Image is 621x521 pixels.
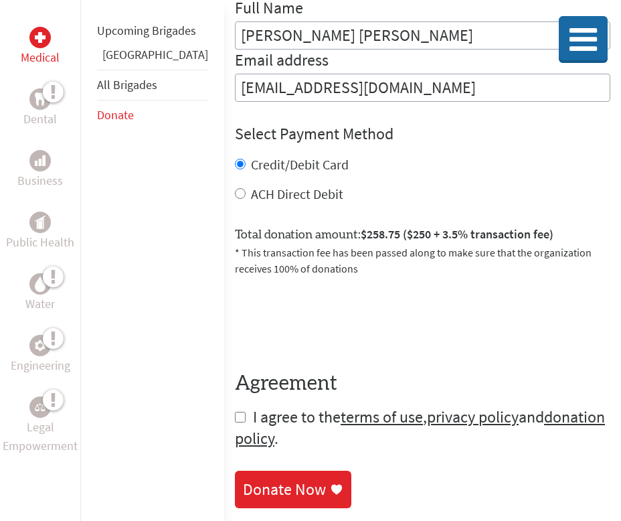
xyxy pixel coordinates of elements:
p: Engineering [11,356,70,375]
label: Email address [235,50,329,74]
h4: Select Payment Method [235,123,610,145]
span: $258.75 ($250 + 3.5% transaction fee) [361,226,553,242]
a: All Brigades [97,77,157,92]
iframe: reCAPTCHA [235,293,438,345]
img: Legal Empowerment [35,403,46,411]
a: Upcoming Brigades [97,23,196,38]
div: Water [29,273,51,295]
li: Upcoming Brigades [97,16,208,46]
p: Medical [21,48,60,67]
a: terms of use [341,406,423,427]
div: Medical [29,27,51,48]
img: Business [35,155,46,166]
h4: Agreement [235,372,610,396]
span: I agree to the , and . [235,406,605,449]
p: Dental [23,110,57,129]
a: DentalDental [23,88,57,129]
a: Donate [97,107,134,123]
img: Public Health [35,216,46,229]
p: * This transaction fee has been passed along to make sure that the organization receives 100% of ... [235,244,610,277]
li: All Brigades [97,70,208,100]
img: Dental [35,92,46,105]
div: Donate Now [243,479,326,500]
input: Your Email [235,74,610,102]
a: privacy policy [427,406,519,427]
label: ACH Direct Debit [251,185,343,202]
a: Legal EmpowermentLegal Empowerment [3,396,78,455]
a: WaterWater [25,273,55,313]
li: Donate [97,100,208,130]
li: Guatemala [97,46,208,70]
input: Enter Full Name [235,21,610,50]
a: EngineeringEngineering [11,335,70,375]
div: Legal Empowerment [29,396,51,418]
div: Dental [29,88,51,110]
a: [GEOGRAPHIC_DATA] [102,47,208,62]
div: Public Health [29,212,51,233]
p: Legal Empowerment [3,418,78,455]
a: BusinessBusiness [17,150,63,190]
label: Credit/Debit Card [251,156,349,173]
div: Business [29,150,51,171]
img: Engineering [35,340,46,351]
a: donation policy [235,406,605,449]
img: Water [35,276,46,291]
p: Business [17,171,63,190]
a: Donate Now [235,471,351,508]
a: Public HealthPublic Health [6,212,74,252]
img: Medical [35,32,46,43]
div: Engineering [29,335,51,356]
p: Public Health [6,233,74,252]
label: Total donation amount: [235,225,553,244]
p: Water [25,295,55,313]
a: MedicalMedical [21,27,60,67]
